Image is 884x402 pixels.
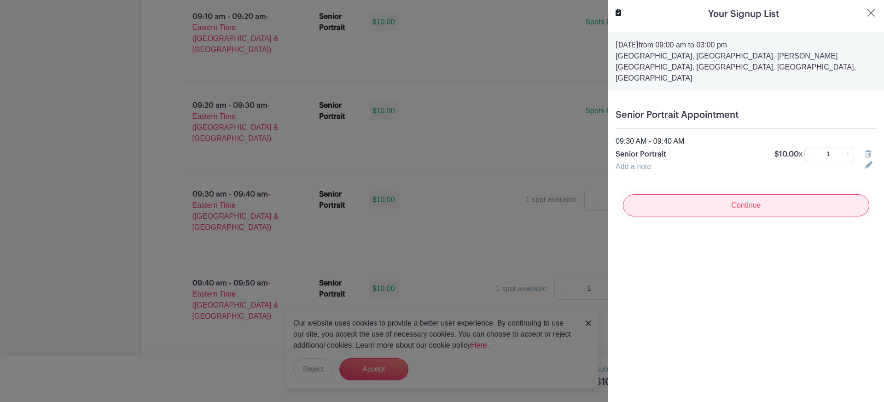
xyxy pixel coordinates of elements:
[616,110,877,121] h5: Senior Portrait Appointment
[616,41,639,49] strong: [DATE]
[616,149,763,160] p: Senior Portrait
[610,136,882,147] div: 09:30 AM - 09:40 AM
[616,51,877,84] p: [GEOGRAPHIC_DATA], [GEOGRAPHIC_DATA], [PERSON_NAME][GEOGRAPHIC_DATA], [GEOGRAPHIC_DATA], [GEOGRAP...
[616,40,877,51] p: from 09:00 am to 03:00 pm
[708,7,779,21] h5: Your Signup List
[843,147,854,161] a: +
[623,194,869,216] input: Continue
[804,147,814,161] a: -
[774,149,803,160] p: $10.00
[616,163,651,170] a: Add a note
[799,150,803,158] span: x
[866,7,877,18] button: Close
